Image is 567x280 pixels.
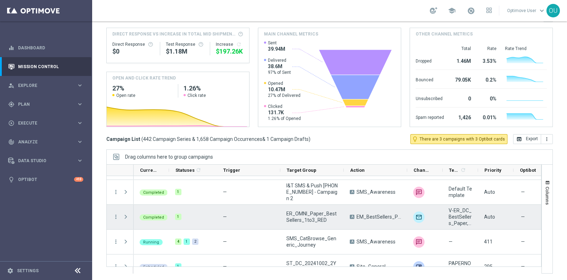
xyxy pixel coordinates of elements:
[8,82,15,89] i: person_search
[538,7,546,15] span: keyboard_arrow_down
[77,101,83,108] i: keyboard_arrow_right
[8,45,84,51] button: equalizer Dashboard
[112,31,236,37] span: Direct Response VS Increase In Total Mid Shipment Dotcom Transaction Amount
[8,139,84,145] button: track_changes Analyze keyboard_arrow_right
[453,55,471,66] div: 1.46M
[268,81,301,86] span: Opened
[125,154,213,160] div: Row Groups
[479,111,496,122] div: 0.01%
[484,264,493,269] span: 295
[166,47,204,56] div: $1,181,194
[8,170,83,189] div: Optibot
[420,136,505,142] span: There are 3 campaigns with 3 Optibot cards
[545,187,550,205] span: Columns
[505,46,547,51] div: Rate Trend
[546,4,560,17] div: OU
[412,136,418,142] i: lightbulb_outline
[8,45,15,51] i: equalizer
[286,260,338,273] span: ST_DC_20241002_2Yr_NonBuyer_Paper
[8,83,84,88] button: person_search Explore keyboard_arrow_right
[192,238,198,245] div: 2
[74,177,83,182] div: +10
[140,263,168,270] colored-tag: Scheduled
[18,102,77,106] span: Plan
[112,75,176,81] h4: OPEN AND CLICK RATE TREND
[175,238,181,245] div: 4
[453,111,471,122] div: 1,426
[268,46,285,52] span: 39.94M
[453,46,471,51] div: Total
[223,168,240,173] span: Trigger
[18,38,83,57] a: Dashboard
[520,168,536,173] span: Optibot
[459,166,466,174] span: Calculate column
[112,84,172,93] h2: 27%
[413,187,425,198] img: Attentive SMS
[521,214,525,220] span: —
[357,189,395,195] span: SMS_Awareness
[268,63,291,70] span: 38.6M
[286,235,338,248] span: SMS_CatBrowse_Generic_Journey
[17,269,39,273] a: Settings
[195,166,201,174] span: Calculate column
[223,214,227,220] span: —
[350,264,354,269] span: A
[7,268,13,274] i: settings
[416,92,444,104] div: Unsubscribed
[8,120,15,126] i: play_circle_outline
[113,263,119,270] button: more_vert
[8,120,84,126] button: play_circle_outline Execute keyboard_arrow_right
[196,167,201,173] i: refresh
[8,101,84,107] div: gps_fixed Plan keyboard_arrow_right
[8,82,77,89] div: Explore
[8,120,77,126] div: Execute
[140,214,168,220] colored-tag: Completed
[266,136,309,142] span: 1 Campaign Drafts
[216,47,243,56] div: $197,257
[112,47,154,56] div: $0
[8,158,84,164] div: Data Studio keyboard_arrow_right
[286,210,338,223] span: ER_OMNI_Paper_BestSellers_1to3_RED
[143,215,164,220] span: Completed
[8,64,84,70] button: Mission Control
[143,190,164,195] span: Completed
[113,238,119,245] i: more_vert
[268,93,301,98] span: 27% of Delivered
[175,189,181,195] div: 1
[309,136,310,142] span: )
[448,7,456,15] span: school
[113,189,119,195] i: more_vert
[449,238,453,245] span: —
[541,134,553,144] button: more_vert
[175,168,195,173] span: Statuses
[479,46,496,51] div: Rate
[484,168,501,173] span: Priority
[484,239,493,245] span: 411
[516,136,522,142] i: open_in_browser
[350,215,354,219] span: A
[484,214,495,220] span: Auto
[77,157,83,164] i: keyboard_arrow_right
[223,264,227,269] span: —
[8,177,84,182] div: lightbulb Optibot +10
[413,236,425,248] img: Digital SMS marketing
[357,263,386,270] span: Site_General
[479,92,496,104] div: 0%
[453,92,471,104] div: 0
[184,238,190,245] div: 1
[262,136,265,142] span: &
[268,70,291,75] span: 97% of Sent
[268,116,301,121] span: 1.26% of Opened
[357,214,401,220] span: EM_BestSellers_Paper
[268,86,301,93] span: 10.47M
[175,263,181,270] div: 1
[18,170,74,189] a: Optibot
[414,168,431,173] span: Channel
